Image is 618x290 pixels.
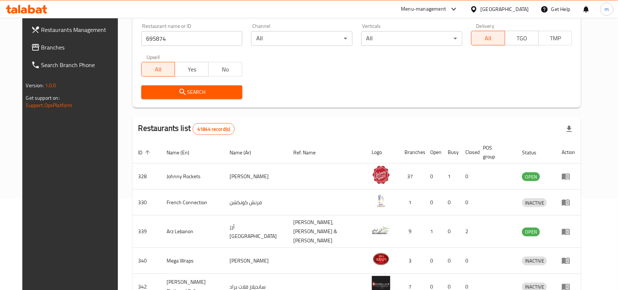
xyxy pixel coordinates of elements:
div: Export file [561,120,578,138]
input: Search for restaurant name or ID.. [141,31,242,46]
td: 330 [133,190,161,216]
span: m [605,5,609,13]
td: 0 [425,190,442,216]
td: 0 [460,248,477,274]
span: OPEN [522,228,540,236]
span: Status [522,148,546,157]
td: Mega Wraps [161,248,224,274]
td: 1 [442,164,460,190]
div: Menu [562,198,575,207]
td: 328 [133,164,161,190]
td: French Connection [161,190,224,216]
button: No [208,62,242,77]
div: [GEOGRAPHIC_DATA] [481,5,529,13]
span: All [474,33,502,44]
td: 0 [460,190,477,216]
img: Johnny Rockets [372,166,390,184]
td: [PERSON_NAME],[PERSON_NAME] & [PERSON_NAME] [287,216,366,248]
span: Branches [41,43,120,52]
td: 0 [425,164,442,190]
span: Search Branch Phone [41,60,120,69]
td: [PERSON_NAME] [224,248,287,274]
td: أرز [GEOGRAPHIC_DATA] [224,216,287,248]
td: فرنش كونكشن [224,190,287,216]
span: No [212,64,239,75]
td: 0 [442,248,460,274]
th: Open [425,141,442,164]
span: INACTIVE [522,257,547,265]
button: TGO [505,31,539,45]
span: OPEN [522,173,540,181]
span: 1.0.0 [45,81,56,90]
span: All [145,64,172,75]
td: 0 [442,190,460,216]
span: TGO [508,33,536,44]
td: 339 [133,216,161,248]
th: Logo [366,141,399,164]
span: Version: [26,81,44,90]
div: Menu [562,256,575,265]
div: Menu-management [401,5,446,14]
span: Ref. Name [293,148,325,157]
a: Support.OpsPlatform [26,100,72,110]
td: [PERSON_NAME] [224,164,287,190]
img: French Connection [372,192,390,210]
button: All [471,31,505,45]
span: Yes [178,64,206,75]
div: All [361,31,462,46]
td: 9 [399,216,425,248]
span: Get support on: [26,93,60,103]
td: 1 [425,216,442,248]
td: 0 [442,216,460,248]
span: Name (En) [167,148,199,157]
button: Yes [175,62,209,77]
span: ID [138,148,152,157]
th: Action [556,141,581,164]
td: 37 [399,164,425,190]
button: All [141,62,175,77]
td: Johnny Rockets [161,164,224,190]
label: Delivery [476,23,495,29]
td: 340 [133,248,161,274]
label: Upsell [146,55,160,60]
h2: Restaurants list [138,123,235,135]
span: 41844 record(s) [193,126,234,133]
div: Menu [562,172,575,181]
img: Mega Wraps [372,250,390,268]
a: Search Branch Phone [25,56,126,74]
button: TMP [539,31,573,45]
td: 0 [425,248,442,274]
span: Name (Ar) [230,148,261,157]
a: Restaurants Management [25,21,126,38]
td: 2 [460,216,477,248]
th: Closed [460,141,477,164]
span: TMP [542,33,570,44]
span: Search [147,88,237,97]
td: Arz Lebanon [161,216,224,248]
span: POS group [483,143,508,161]
td: 3 [399,248,425,274]
th: Busy [442,141,460,164]
a: Branches [25,38,126,56]
span: INACTIVE [522,199,547,207]
td: 1 [399,190,425,216]
img: Arz Lebanon [372,221,390,239]
span: Restaurants Management [41,25,120,34]
th: Branches [399,141,425,164]
td: 0 [460,164,477,190]
div: All [251,31,352,46]
div: Menu [562,227,575,236]
button: Search [141,85,242,99]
